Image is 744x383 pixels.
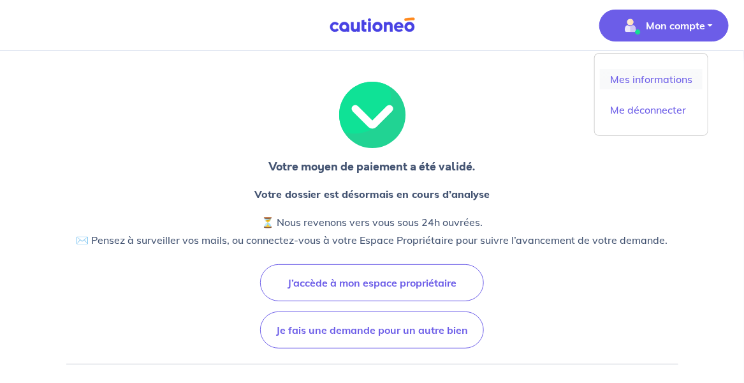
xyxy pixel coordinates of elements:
img: Cautioneo [325,17,420,33]
button: Je fais une demande pour un autre bien [260,312,484,349]
p: Mon compte [646,18,705,33]
div: illu_account_valid_menu.svgMon compte [594,53,708,136]
img: illu_valid.svg [338,82,407,148]
a: Mes informations [600,69,703,89]
p: Votre moyen de paiement a été validé. [269,158,476,175]
button: illu_account_valid_menu.svgMon compte [599,10,729,41]
strong: Votre dossier est désormais en cours d’analyse [254,188,490,200]
a: Me déconnecter [600,100,703,120]
button: J’accède à mon espace propriétaire [260,264,484,301]
img: illu_account_valid_menu.svg [620,15,641,36]
p: ⏳ Nous revenons vers vous sous 24h ouvrées. ✉️ Pensez à surveiller vos mails, ou connectez-vous à... [77,213,668,249]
